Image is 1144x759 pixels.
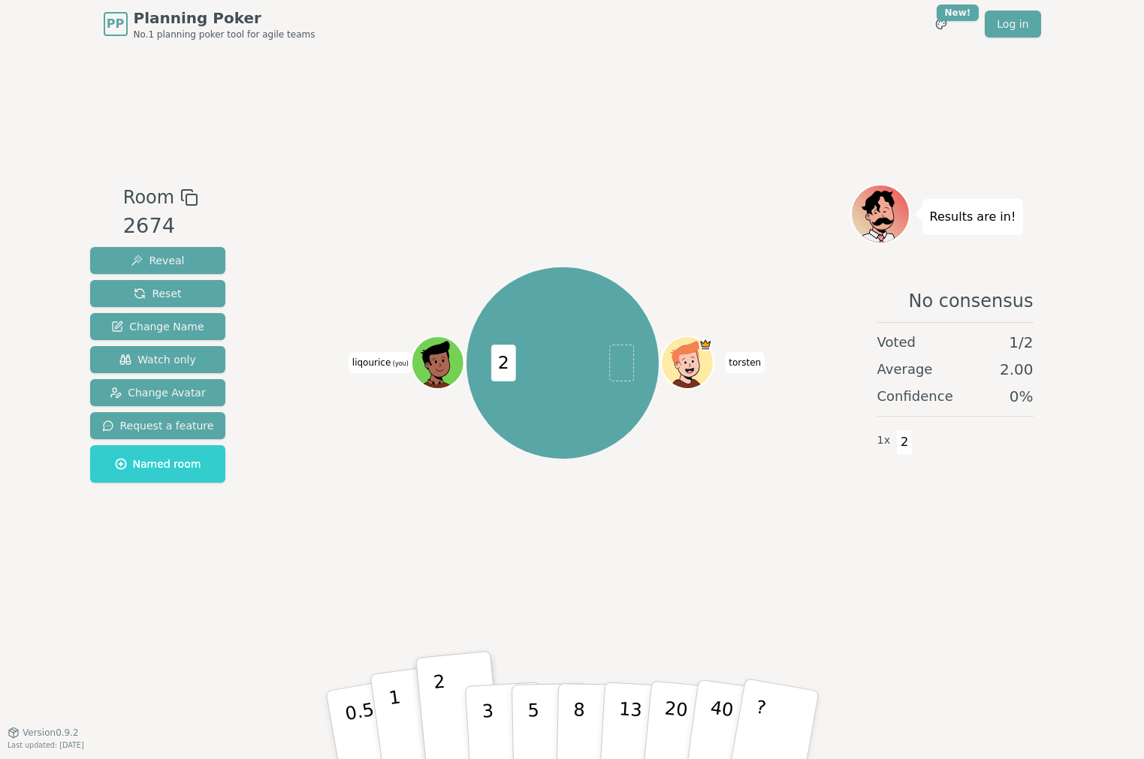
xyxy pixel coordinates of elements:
[937,5,979,21] div: New!
[1010,386,1034,407] span: 0 %
[111,319,204,334] span: Change Name
[896,429,913,455] span: 2
[102,418,214,433] span: Request a feature
[877,332,916,353] span: Voted
[123,211,198,242] div: 2674
[432,671,451,753] p: 2
[90,247,226,274] button: Reveal
[90,280,226,307] button: Reset
[699,339,711,351] span: torsten is the host
[928,11,955,38] button: New!
[8,727,79,739] button: Version0.9.2
[107,15,124,33] span: PP
[134,286,181,301] span: Reset
[23,727,79,739] span: Version 0.9.2
[985,11,1040,38] a: Log in
[104,8,315,41] a: PPPlanning PokerNo.1 planning poker tool for agile teams
[90,346,226,373] button: Watch only
[115,456,201,471] span: Named room
[413,339,463,388] button: Click to change your avatar
[8,741,84,749] span: Last updated: [DATE]
[349,352,412,373] span: Click to change your name
[391,360,409,367] span: (you)
[491,345,516,381] span: 2
[1009,332,1033,353] span: 1 / 2
[1000,359,1034,380] span: 2.00
[90,445,226,483] button: Named room
[877,432,891,449] span: 1 x
[90,313,226,340] button: Change Name
[123,184,174,211] span: Room
[110,385,206,400] span: Change Avatar
[877,359,933,380] span: Average
[908,289,1033,313] span: No consensus
[725,352,765,373] span: Click to change your name
[134,29,315,41] span: No.1 planning poker tool for agile teams
[90,412,226,439] button: Request a feature
[877,386,953,407] span: Confidence
[119,352,196,367] span: Watch only
[134,8,315,29] span: Planning Poker
[90,379,226,406] button: Change Avatar
[131,253,184,268] span: Reveal
[930,206,1016,227] p: Results are in!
